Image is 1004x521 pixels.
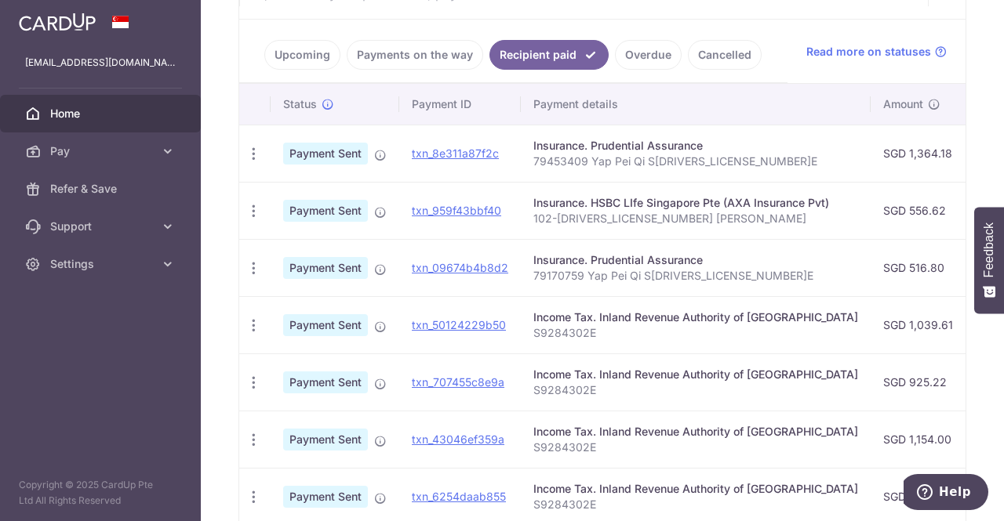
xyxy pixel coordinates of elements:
span: Payment Sent [283,257,368,279]
td: SGD 1,039.61 [871,296,968,353]
span: Status [283,96,317,112]
p: S9284302E [533,325,858,341]
div: Insurance. Prudential Assurance [533,252,858,268]
td: SGD 1,154.00 [871,411,968,468]
span: Payment Sent [283,486,368,508]
div: Income Tax. Inland Revenue Authority of [GEOGRAPHIC_DATA] [533,309,858,325]
a: txn_09674b4b8d2 [412,261,508,274]
a: Overdue [615,40,682,70]
p: 79170759 Yap Pei Qi S[DRIVERS_LICENSE_NUMBER]E [533,268,858,284]
a: Upcoming [264,40,340,70]
td: SGD 516.80 [871,239,968,296]
span: Amount [883,96,923,112]
a: txn_43046ef359a [412,432,504,446]
div: Income Tax. Inland Revenue Authority of [GEOGRAPHIC_DATA] [533,481,858,497]
p: S9284302E [533,497,858,512]
img: CardUp [19,13,96,31]
div: Income Tax. Inland Revenue Authority of [GEOGRAPHIC_DATA] [533,424,858,440]
a: Read more on statuses [806,44,947,60]
span: Feedback [982,223,996,277]
span: Refer & Save [50,181,154,197]
div: Insurance. HSBC LIfe Singapore Pte (AXA Insurance Pvt) [533,195,858,211]
a: txn_50124229b50 [412,318,506,331]
td: SGD 1,364.18 [871,125,968,182]
p: 102-[DRIVERS_LICENSE_NUMBER] [PERSON_NAME] [533,211,858,226]
span: Settings [50,256,154,272]
span: Payment Sent [283,429,368,450]
span: Pay [50,143,154,159]
span: Home [50,106,154,121]
span: Read more on statuses [806,44,931,60]
span: Payment Sent [283,200,368,222]
p: S9284302E [533,382,858,398]
a: txn_6254daab855 [412,490,506,503]
div: Insurance. Prudential Assurance [533,138,858,154]
span: Payment Sent [283,371,368,393]
a: Payments on the way [347,40,483,70]
th: Payment details [521,84,871,125]
a: txn_959f43bbf40 [412,204,501,217]
p: S9284302E [533,440,858,455]
span: Support [50,219,154,234]
p: [EMAIL_ADDRESS][DOMAIN_NAME] [25,55,176,71]
a: Recipient paid [489,40,609,70]
a: txn_707455c8e9a [412,375,504,389]
span: Payment Sent [283,143,368,165]
iframe: Opens a widget where you can find more information [904,474,988,513]
a: txn_8e311a87f2c [412,147,499,160]
a: Cancelled [688,40,762,70]
td: SGD 925.22 [871,353,968,411]
button: Feedback - Show survey [974,207,1004,313]
span: Payment Sent [283,314,368,336]
p: 79453409 Yap Pei Qi S[DRIVERS_LICENSE_NUMBER]E [533,154,858,169]
td: SGD 556.62 [871,182,968,239]
th: Payment ID [399,84,521,125]
div: Income Tax. Inland Revenue Authority of [GEOGRAPHIC_DATA] [533,367,858,382]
